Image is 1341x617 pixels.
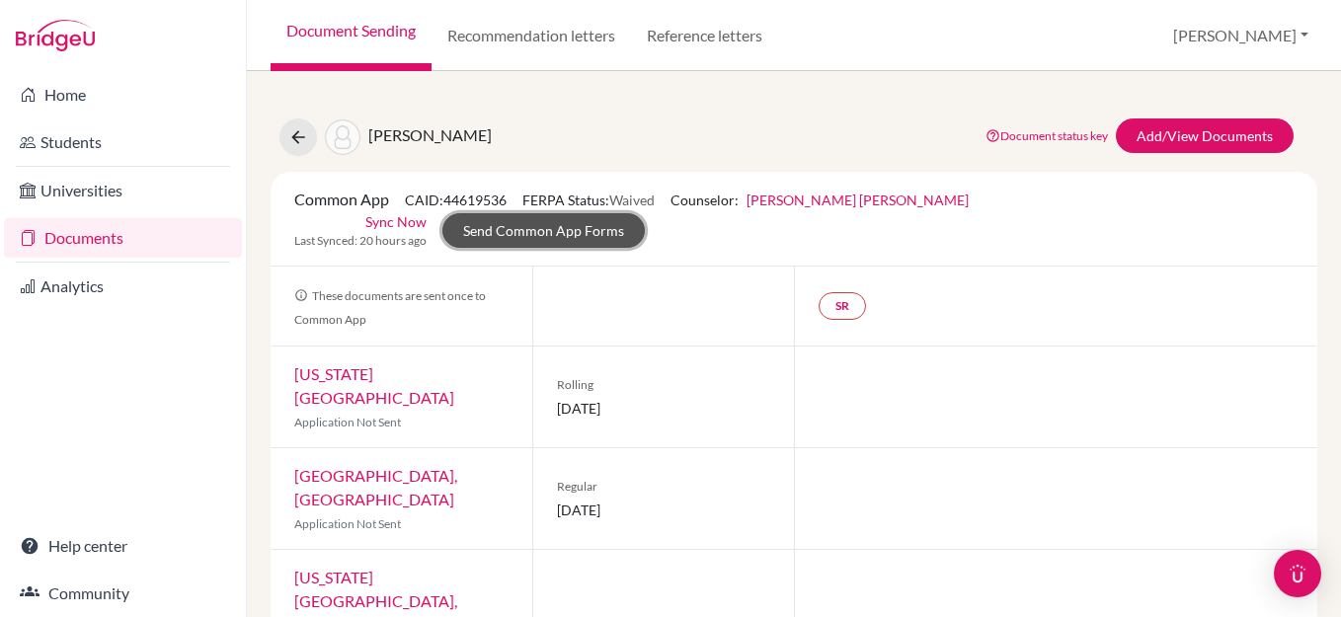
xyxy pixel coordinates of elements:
span: Counselor: [670,192,969,208]
a: Analytics [4,267,242,306]
a: Help center [4,526,242,566]
img: Bridge-U [16,20,95,51]
button: [PERSON_NAME] [1164,17,1317,54]
span: Application Not Sent [294,516,401,531]
span: [PERSON_NAME] [368,125,492,144]
a: Documents [4,218,242,258]
a: SR [819,292,866,320]
a: Document status key [986,128,1108,143]
span: CAID: 44619536 [405,192,507,208]
span: Common App [294,190,389,208]
a: [GEOGRAPHIC_DATA], [GEOGRAPHIC_DATA] [294,466,457,508]
a: [PERSON_NAME] [PERSON_NAME] [747,192,969,208]
a: Home [4,75,242,115]
span: FERPA Status: [522,192,655,208]
span: [DATE] [557,398,770,419]
a: [US_STATE][GEOGRAPHIC_DATA] [294,364,454,407]
a: Community [4,574,242,613]
a: Send Common App Forms [442,213,645,248]
span: Last Synced: 20 hours ago [294,232,427,250]
span: These documents are sent once to Common App [294,288,486,327]
div: Open Intercom Messenger [1274,550,1321,597]
span: Regular [557,478,770,496]
a: Universities [4,171,242,210]
span: Application Not Sent [294,415,401,429]
a: Students [4,122,242,162]
a: Sync Now [365,211,427,232]
a: Add/View Documents [1116,118,1294,153]
span: [DATE] [557,500,770,520]
span: Rolling [557,376,770,394]
span: Waived [609,192,655,208]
